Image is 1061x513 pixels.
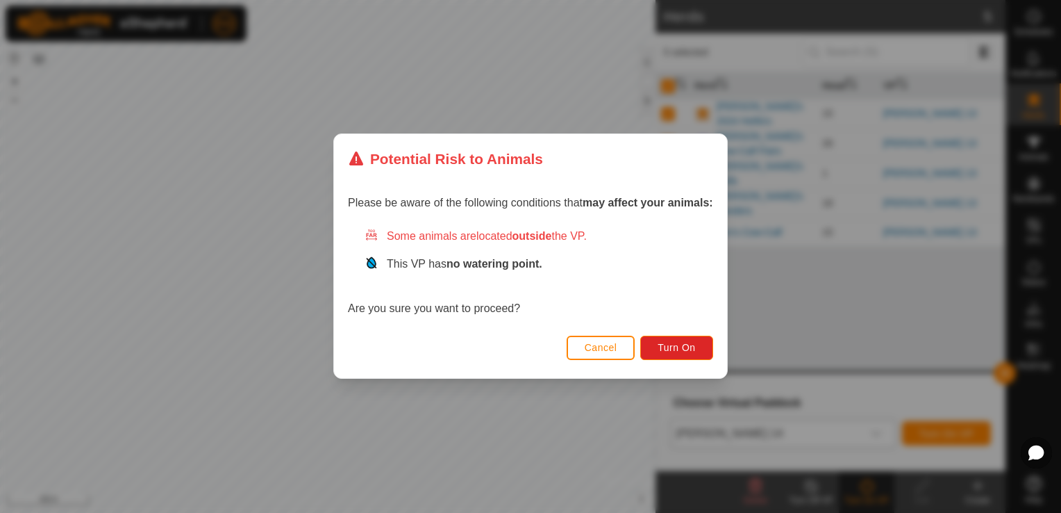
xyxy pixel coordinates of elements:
[348,229,713,318] div: Are you sure you want to proceed?
[348,148,543,170] div: Potential Risk to Animals
[348,197,713,209] span: Please be aware of the following conditions that
[446,259,542,270] strong: no watering point.
[512,231,552,243] strong: outside
[476,231,587,243] span: located the VP.
[641,336,713,360] button: Turn On
[583,197,713,209] strong: may affect your animals:
[658,343,696,354] span: Turn On
[387,259,542,270] span: This VP has
[585,343,617,354] span: Cancel
[365,229,713,245] div: Some animals are
[567,336,635,360] button: Cancel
